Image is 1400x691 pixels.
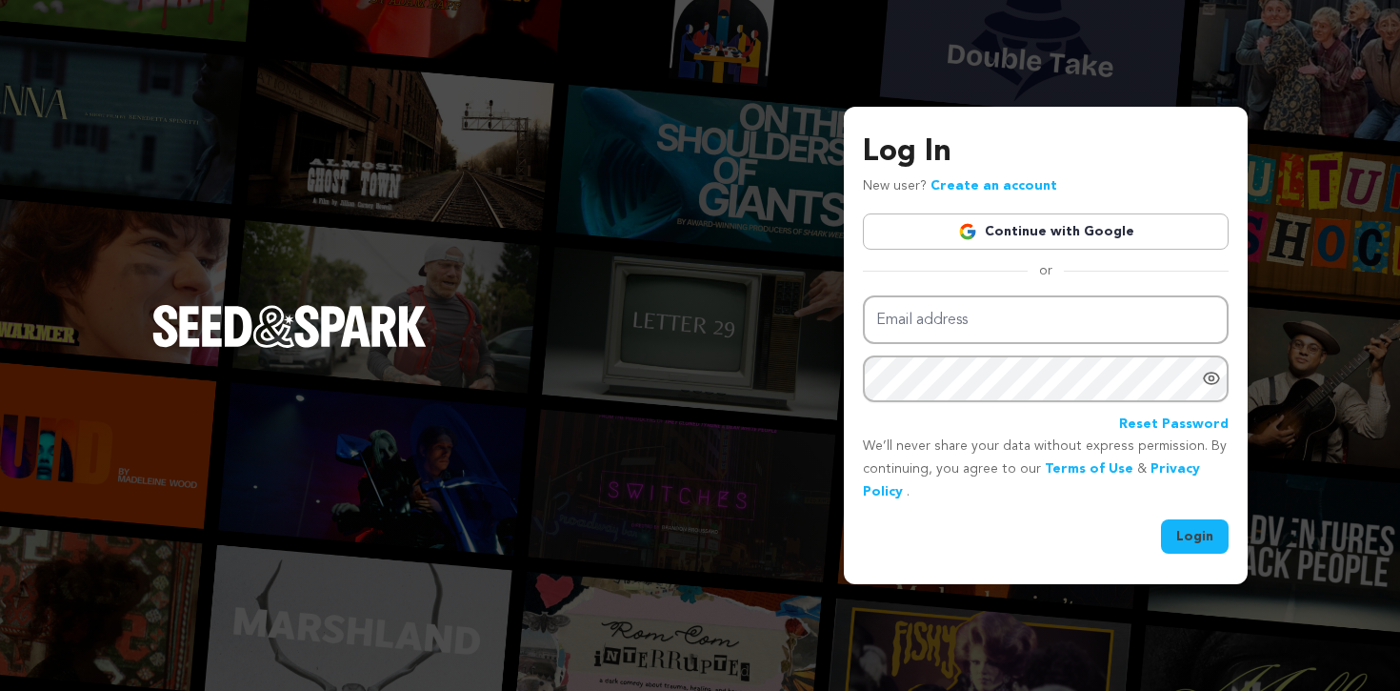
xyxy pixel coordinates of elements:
[930,179,1057,193] a: Create an account
[863,436,1229,503] p: We’ll never share your data without express permission. By continuing, you agree to our & .
[1161,519,1229,554] button: Login
[152,305,427,385] a: Seed&Spark Homepage
[863,295,1229,344] input: Email address
[1119,414,1229,437] a: Reset Password
[863,462,1200,498] a: Privacy Policy
[958,222,977,241] img: Google logo
[152,305,427,347] img: Seed&Spark Logo
[1045,462,1133,476] a: Terms of Use
[863,213,1229,250] a: Continue with Google
[863,175,1057,198] p: New user?
[863,130,1229,175] h3: Log In
[1202,369,1221,388] a: Show password as plain text. Warning: this will display your password on the screen.
[1028,261,1064,280] span: or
